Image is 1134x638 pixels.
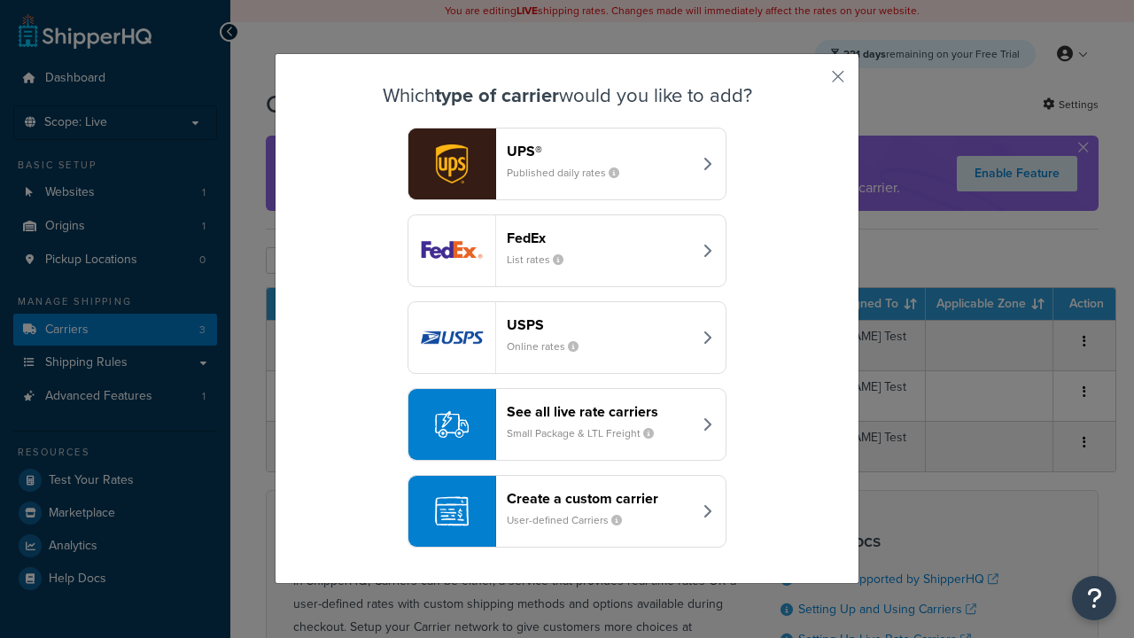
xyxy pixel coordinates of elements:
button: ups logoUPS®Published daily rates [408,128,726,200]
img: fedEx logo [408,215,495,286]
img: usps logo [408,302,495,373]
header: See all live rate carriers [507,403,692,420]
button: usps logoUSPSOnline rates [408,301,726,374]
button: Open Resource Center [1072,576,1116,620]
button: See all live rate carriersSmall Package & LTL Freight [408,388,726,461]
img: icon-carrier-custom-c93b8a24.svg [435,494,469,528]
small: List rates [507,252,578,268]
strong: type of carrier [435,81,559,110]
header: FedEx [507,230,692,246]
small: Published daily rates [507,165,633,181]
button: fedEx logoFedExList rates [408,214,726,287]
small: Online rates [507,338,593,354]
header: USPS [507,316,692,333]
header: Create a custom carrier [507,490,692,507]
small: Small Package & LTL Freight [507,425,668,441]
small: User-defined Carriers [507,512,636,528]
button: Create a custom carrierUser-defined Carriers [408,475,726,548]
h3: Which would you like to add? [320,85,814,106]
header: UPS® [507,143,692,159]
img: ups logo [408,128,495,199]
img: icon-carrier-liverate-becf4550.svg [435,408,469,441]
